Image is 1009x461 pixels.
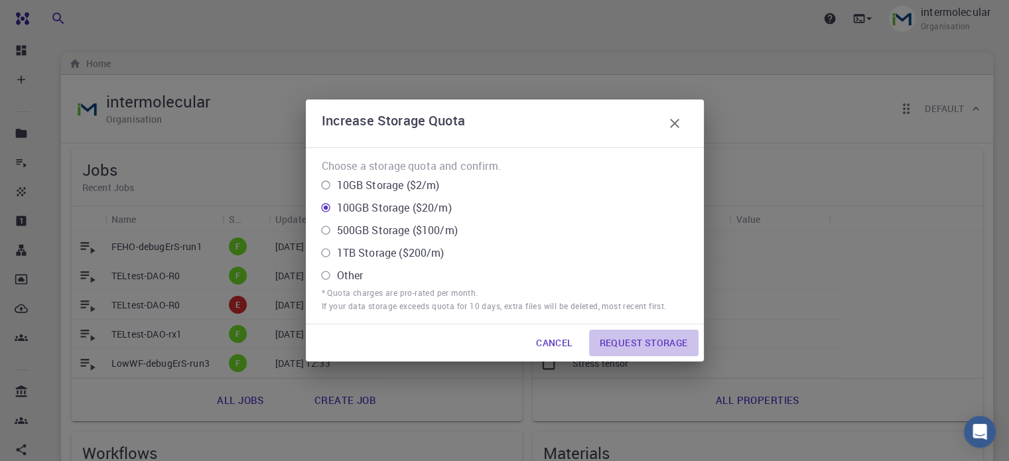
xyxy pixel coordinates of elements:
span: 1TB Storage ($200/m) [337,245,444,261]
button: Request Storage [589,330,699,356]
span: Other [337,267,364,283]
span: 100GB Storage ($20/m) [337,200,452,216]
span: 10GB Storage ($2/m) [337,177,440,193]
span: * Quota charges are pro-rated per month. If your data storage exceeds quota for 10 days, extra fi... [322,287,667,311]
span: 500GB Storage ($100/m) [337,222,458,238]
button: Cancel [525,330,583,356]
div: Open Intercom Messenger [964,416,996,448]
label: Choose a storage quota and confirm. [322,159,501,174]
span: Support [27,9,74,21]
h6: Increase Storage Quota [322,110,465,137]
